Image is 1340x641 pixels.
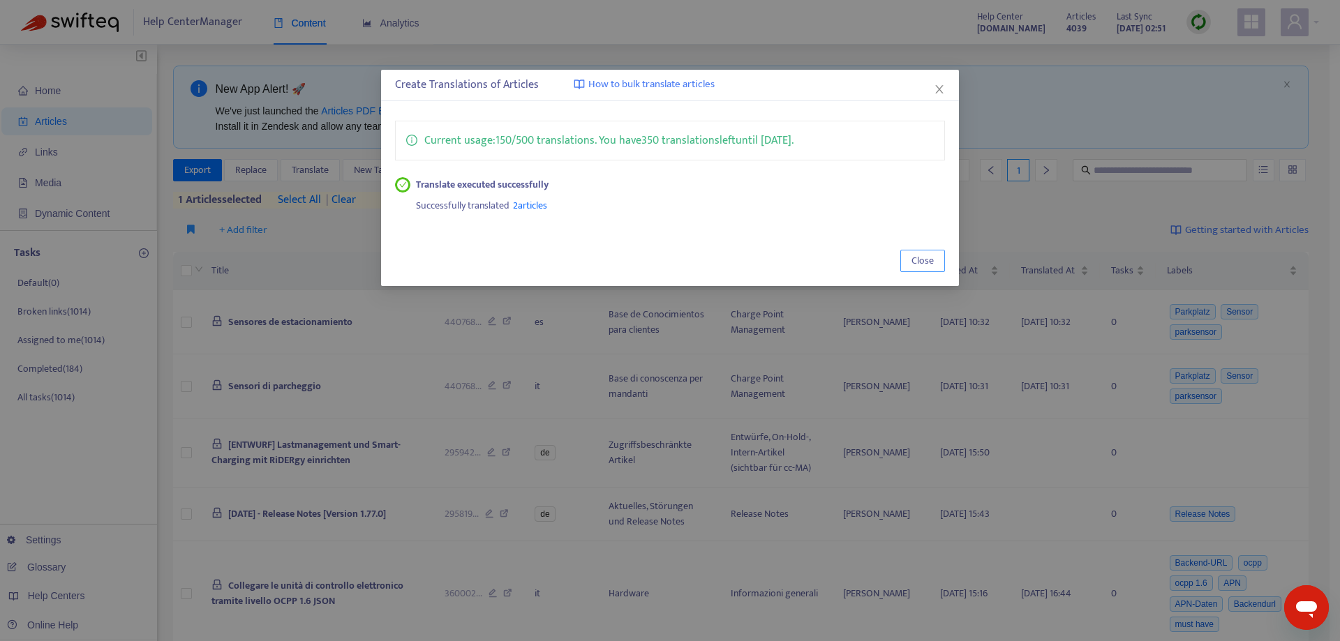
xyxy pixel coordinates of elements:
div: Create Translations of Articles [395,77,944,93]
span: check [399,181,407,188]
button: Close [932,82,947,97]
div: Successfully translated [416,193,945,213]
a: How to bulk translate articles [574,77,715,93]
span: Close [911,253,934,269]
button: Close [900,250,945,272]
span: How to bulk translate articles [588,77,715,93]
span: close [934,84,945,95]
span: 2 articles [513,197,547,213]
iframe: Schaltfläche zum Öffnen des Messaging-Fensters [1284,585,1329,630]
p: Current usage: 150 / 500 translations . You have 350 translations left until [DATE] . [424,132,794,149]
img: image-link [574,79,585,90]
strong: Translate executed successfully [416,177,549,193]
span: info-circle [406,132,417,146]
